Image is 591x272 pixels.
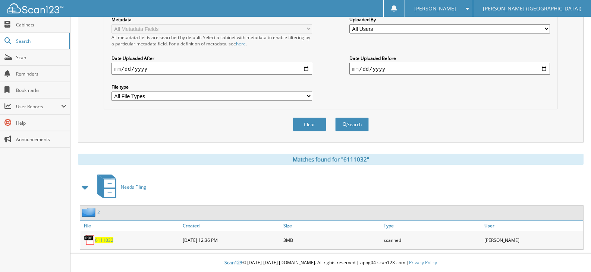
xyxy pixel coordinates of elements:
a: here [236,41,246,47]
div: [DATE] 12:36 PM [181,233,282,247]
label: File type [111,84,312,90]
a: 6111032 [95,237,113,243]
span: Scan123 [224,259,242,266]
span: User Reports [16,103,61,110]
a: Size [282,221,382,231]
button: Clear [293,118,326,131]
span: Needs Filing [121,184,146,190]
a: File [80,221,181,231]
label: Date Uploaded Before [349,55,550,61]
div: [PERSON_NAME] [482,233,583,247]
div: scanned [382,233,482,247]
a: Created [181,221,282,231]
span: [PERSON_NAME] ([GEOGRAPHIC_DATA]) [483,6,581,11]
img: PDF.png [84,234,95,246]
img: folder2.png [82,208,97,217]
div: All metadata fields are searched by default. Select a cabinet with metadata to enable filtering b... [111,34,312,47]
span: Reminders [16,71,66,77]
a: Type [382,221,482,231]
input: start [111,63,312,75]
a: Privacy Policy [409,259,437,266]
div: 3MB [282,233,382,247]
a: Needs Filing [93,172,146,202]
label: Date Uploaded After [111,55,312,61]
span: Help [16,120,66,126]
span: Search [16,38,65,44]
label: Metadata [111,16,312,23]
span: Scan [16,54,66,61]
input: end [349,63,550,75]
a: User [482,221,583,231]
div: Matches found for "6111032" [78,154,584,165]
button: Search [335,118,369,131]
div: © [DATE]-[DATE] [DOMAIN_NAME]. All rights reserved | appg04-scan123-com | [70,254,591,272]
img: scan123-logo-white.svg [7,3,63,13]
iframe: Chat Widget [554,236,591,272]
span: Cabinets [16,22,66,28]
span: Announcements [16,136,66,143]
span: [PERSON_NAME] [414,6,456,11]
label: Uploaded By [349,16,550,23]
span: Bookmarks [16,87,66,93]
a: 2 [97,209,100,215]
